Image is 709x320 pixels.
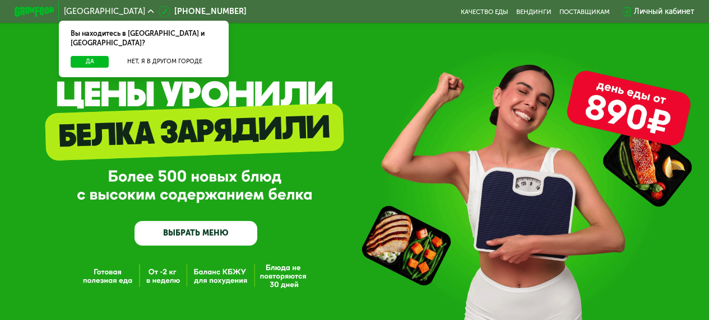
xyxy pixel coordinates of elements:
[461,8,508,16] a: Качество еды
[516,8,552,16] a: Вендинги
[71,56,109,68] button: Да
[64,8,145,16] span: [GEOGRAPHIC_DATA]
[159,6,247,17] a: [PHONE_NUMBER]
[135,221,257,246] a: ВЫБРАТЬ МЕНЮ
[559,8,610,16] div: поставщикам
[59,21,228,56] div: Вы находитесь в [GEOGRAPHIC_DATA] и [GEOGRAPHIC_DATA]?
[113,56,216,68] button: Нет, я в другом городе
[634,6,694,17] div: Личный кабинет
